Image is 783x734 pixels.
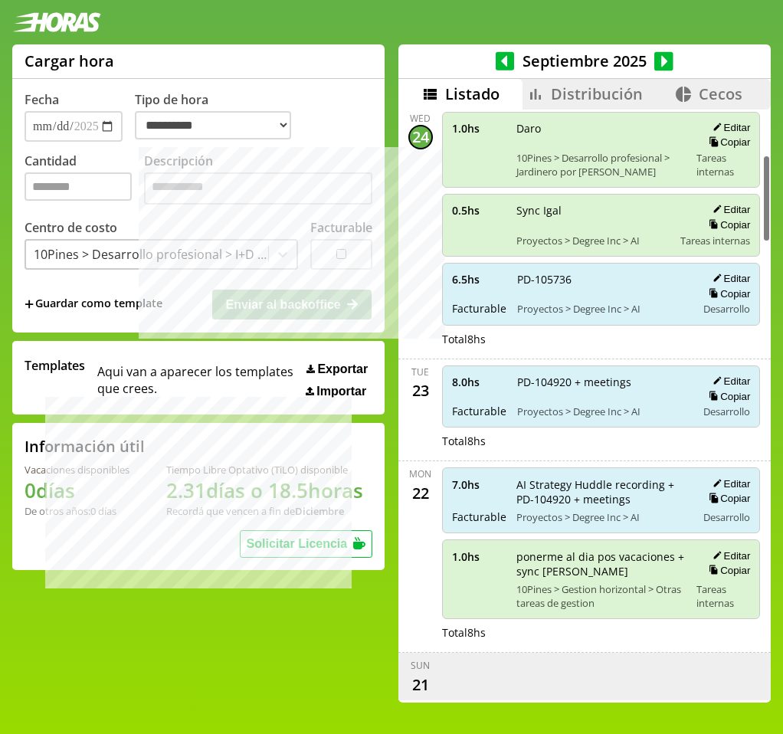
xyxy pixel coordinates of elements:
[25,51,114,71] h1: Cargar hora
[25,463,129,477] div: Vacaciones disponibles
[166,477,363,504] h1: 2.31 días o 18.5 horas
[247,537,348,550] span: Solicitar Licencia
[25,152,144,208] label: Cantidad
[516,477,686,506] span: AI Strategy Huddle recording + PD-104920 + meetings
[703,405,750,418] span: Desarrollo
[442,434,761,448] div: Total 8 hs
[316,385,366,398] span: Importar
[452,549,506,564] span: 1.0 hs
[551,84,643,104] span: Distribución
[516,234,670,247] span: Proyectos > Degree Inc > AI
[517,302,686,316] span: Proyectos > Degree Inc > AI
[25,504,129,518] div: De otros años: 0 días
[517,375,686,389] span: PD-104920 + meetings
[25,477,129,504] h1: 0 días
[409,467,431,480] div: Mon
[704,492,750,505] button: Copiar
[97,357,296,398] span: Aqui van a aparecer los templates que crees.
[144,152,372,208] label: Descripción
[408,480,433,505] div: 22
[310,219,372,236] label: Facturable
[452,375,506,389] span: 8.0 hs
[452,510,506,524] span: Facturable
[408,672,433,696] div: 21
[411,659,430,672] div: Sun
[25,172,132,201] input: Cantidad
[452,272,506,287] span: 6.5 hs
[135,111,291,139] select: Tipo de hora
[703,510,750,524] span: Desarrollo
[703,302,750,316] span: Desarrollo
[704,136,750,149] button: Copiar
[696,582,750,610] span: Tareas internas
[317,362,368,376] span: Exportar
[708,272,750,285] button: Editar
[704,390,750,403] button: Copiar
[704,218,750,231] button: Copiar
[699,84,742,104] span: Cecos
[708,375,750,388] button: Editar
[408,125,433,149] div: 24
[135,91,303,142] label: Tipo de hora
[408,378,433,403] div: 23
[144,172,372,205] textarea: Descripción
[452,301,506,316] span: Facturable
[452,203,506,218] span: 0.5 hs
[166,463,363,477] div: Tiempo Libre Optativo (TiLO) disponible
[25,357,85,374] span: Templates
[442,332,761,346] div: Total 8 hs
[517,272,686,287] span: PD-105736
[708,203,750,216] button: Editar
[452,404,506,418] span: Facturable
[295,504,344,518] b: Diciembre
[25,219,117,236] label: Centro de costo
[12,12,101,32] img: logotipo
[398,110,771,701] div: scrollable content
[516,203,670,218] span: Sync Igal
[442,625,761,640] div: Total 8 hs
[25,91,59,108] label: Fecha
[25,436,145,457] h2: Información útil
[704,564,750,577] button: Copiar
[516,151,686,179] span: 10Pines > Desarrollo profesional > Jardinero por [PERSON_NAME]
[516,549,686,578] span: ponerme al dia pos vacaciones + sync [PERSON_NAME]
[411,365,429,378] div: Tue
[452,121,506,136] span: 1.0 hs
[25,296,34,313] span: +
[514,51,654,71] span: Septiembre 2025
[704,287,750,300] button: Copiar
[452,477,506,492] span: 7.0 hs
[302,362,372,377] button: Exportar
[25,296,162,313] span: +Guardar como template
[445,84,500,104] span: Listado
[708,121,750,134] button: Editar
[517,405,686,418] span: Proyectos > Degree Inc > AI
[708,549,750,562] button: Editar
[696,151,750,179] span: Tareas internas
[34,246,270,263] div: 10Pines > Desarrollo profesional > I+D > VnC > Aprender IA
[680,234,750,247] span: Tareas internas
[516,510,686,524] span: Proyectos > Degree Inc > AI
[166,504,363,518] div: Recordá que vencen a fin de
[708,477,750,490] button: Editar
[410,112,431,125] div: Wed
[516,121,686,136] span: Daro
[516,582,686,610] span: 10Pines > Gestion horizontal > Otras tareas de gestion
[240,530,373,558] button: Solicitar Licencia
